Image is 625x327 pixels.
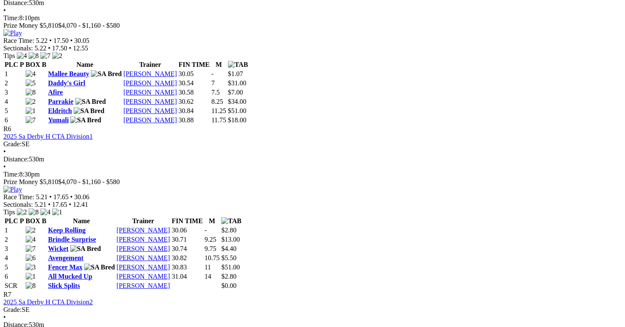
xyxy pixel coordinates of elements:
span: 5.22 [36,37,48,44]
a: [PERSON_NAME] [117,254,170,261]
span: 17.65 [52,201,67,208]
text: 10.75 [204,254,220,261]
span: 5.21 [34,201,46,208]
span: P [20,217,24,224]
span: PLC [5,217,18,224]
a: Eldritch [48,107,72,114]
td: 30.74 [171,245,203,253]
span: Grade: [3,306,22,313]
td: 30.54 [178,79,210,87]
span: $18.00 [228,116,246,124]
span: PLC [5,61,18,68]
td: 31.04 [171,272,203,281]
span: P [20,61,24,68]
span: Sectionals: [3,201,33,208]
img: SA Bred [75,98,106,105]
span: 5.22 [34,45,46,52]
a: [PERSON_NAME] [117,273,170,280]
span: $2.80 [221,273,236,280]
span: • [49,193,52,200]
span: BOX [26,217,40,224]
img: 7 [26,245,36,253]
th: FIN TIME [171,217,203,225]
img: 4 [26,70,36,78]
td: 30.62 [178,98,210,106]
img: SA Bred [70,245,101,253]
a: 2025 Sa Derby H CTA Division2 [3,298,93,306]
img: 7 [26,116,36,124]
img: 8 [29,208,39,216]
a: Fencer Max [48,264,82,271]
text: 9.75 [204,245,216,252]
span: Sectionals: [3,45,33,52]
span: • [49,37,52,44]
a: Daddy's Girl [48,79,85,87]
a: Parrakie [48,98,73,105]
img: 6 [26,254,36,262]
span: B [42,61,46,68]
a: Brindle Surprise [48,236,96,243]
span: $5.50 [221,254,236,261]
td: 3 [4,88,24,97]
td: 4 [4,254,24,262]
span: 12.55 [73,45,88,52]
img: 4 [17,52,27,60]
span: 17.65 [53,193,69,200]
img: 1 [26,273,36,280]
a: [PERSON_NAME] [123,107,177,114]
td: 2 [4,235,24,244]
span: Tips [3,208,15,216]
span: Race Time: [3,193,34,200]
th: M [211,61,226,69]
span: • [48,45,50,52]
text: - [211,70,213,77]
td: 4 [4,98,24,106]
span: $51.00 [221,264,240,271]
span: $51.00 [228,107,246,114]
img: SA Bred [74,107,104,115]
span: • [70,37,73,44]
span: $0.00 [221,282,236,289]
img: SA Bred [91,70,122,78]
a: Keep Rolling [48,227,85,234]
td: 5 [4,107,24,115]
img: 8 [26,282,36,290]
span: • [48,201,50,208]
td: 30.88 [178,116,210,124]
img: Play [3,29,22,37]
span: 5.21 [36,193,48,200]
td: 30.06 [171,226,203,235]
a: [PERSON_NAME] [123,79,177,87]
div: 8:30pm [3,171,615,178]
img: 1 [52,208,62,216]
a: Afire [48,89,63,96]
a: [PERSON_NAME] [117,227,170,234]
text: 11 [204,264,211,271]
span: B [42,217,46,224]
th: Trainer [116,217,170,225]
img: 7 [40,52,50,60]
span: $13.00 [221,236,240,243]
img: 2 [17,208,27,216]
td: 30.83 [171,263,203,272]
img: 1 [26,107,36,115]
span: Race Time: [3,37,34,44]
span: • [70,193,73,200]
img: 4 [40,208,50,216]
span: $31.00 [228,79,246,87]
img: TAB [228,61,248,69]
a: 2025 Sa Derby H CTA Division1 [3,133,93,140]
text: 11.75 [211,116,226,124]
img: 8 [26,89,36,96]
span: • [3,7,6,14]
td: 1 [4,70,24,78]
a: Slick Splits [48,282,80,289]
a: [PERSON_NAME] [123,98,177,105]
img: 2 [26,227,36,234]
img: Play [3,186,22,193]
a: [PERSON_NAME] [123,116,177,124]
th: M [204,217,220,225]
th: Name [48,217,115,225]
div: Prize Money $5,810 [3,22,615,29]
img: 4 [26,236,36,243]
